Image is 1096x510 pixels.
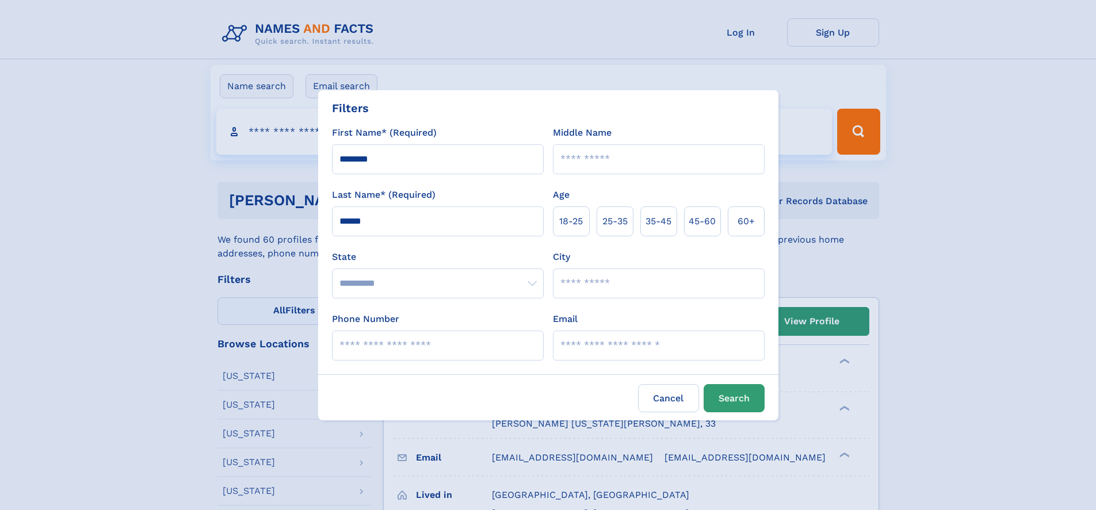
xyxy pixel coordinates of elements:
span: 60+ [738,214,755,228]
span: 18‑25 [559,214,583,228]
label: Age [553,188,570,202]
label: City [553,250,570,264]
label: Middle Name [553,126,612,140]
span: 45‑60 [689,214,716,228]
button: Search [704,384,765,412]
label: Email [553,312,578,326]
label: Cancel [638,384,699,412]
label: First Name* (Required) [332,126,437,140]
label: Last Name* (Required) [332,188,436,202]
span: 35‑45 [646,214,671,228]
label: Phone Number [332,312,399,326]
span: 25‑35 [602,214,628,228]
div: Filters [332,99,369,117]
label: State [332,250,544,264]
